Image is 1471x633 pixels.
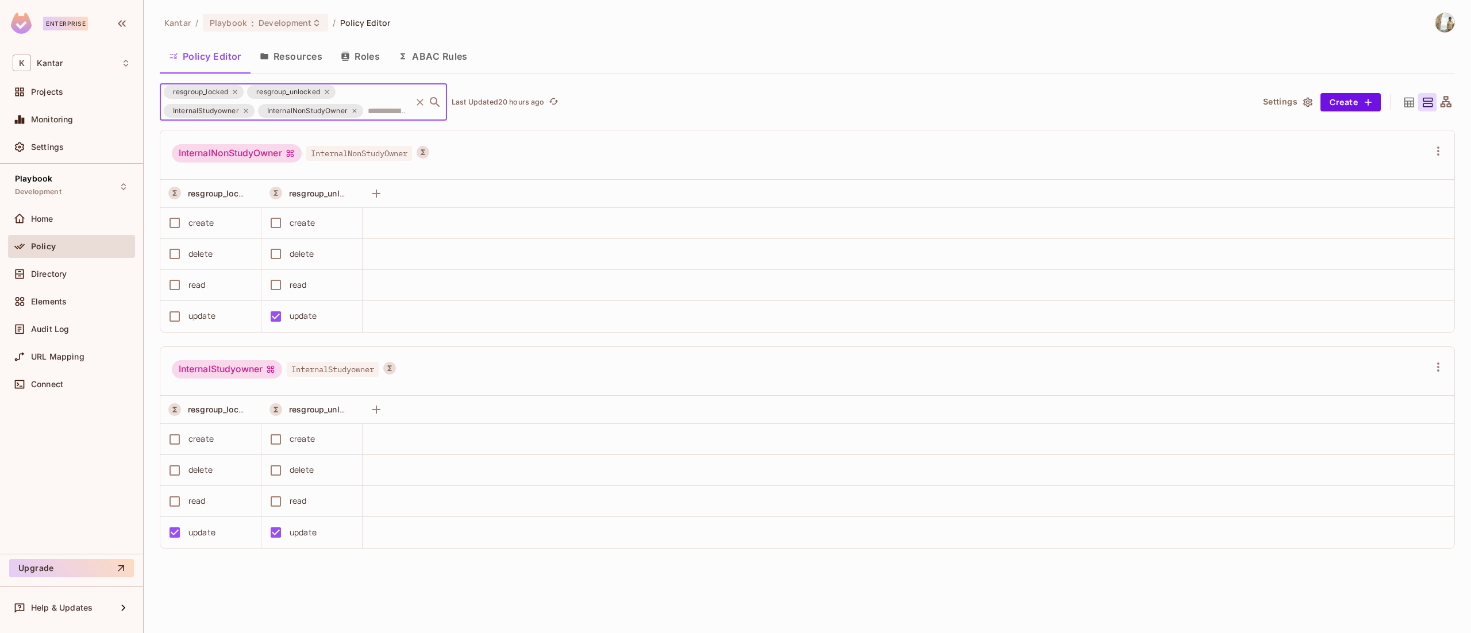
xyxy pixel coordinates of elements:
div: InternalStudyowner [164,104,255,118]
span: resgroup_locked [166,86,235,98]
button: A User Set is a dynamically conditioned role, grouping users based on real-time criteria. [383,362,396,375]
div: create [188,217,214,229]
span: resgroup_unlocked [249,86,327,98]
button: Create [1320,93,1381,111]
div: delete [290,248,314,260]
span: Playbook [210,17,247,28]
span: Audit Log [31,325,69,334]
div: update [188,526,215,539]
button: Policy Editor [160,42,251,71]
button: A User Set is a dynamically conditioned role, grouping users based on real-time criteria. [417,146,429,159]
span: Policy [31,242,56,251]
div: create [290,217,315,229]
span: resgroup_unlocked [289,188,364,199]
span: Directory [31,269,67,279]
div: resgroup_unlocked [247,85,336,99]
span: : [251,18,255,28]
div: InternalNonStudyOwner [172,144,302,163]
div: read [188,279,206,291]
span: resgroup_unlocked [289,404,364,415]
span: URL Mapping [31,352,84,361]
button: Clear [412,94,428,110]
div: update [290,526,317,539]
span: the active workspace [164,17,191,28]
span: InternalStudyowner [287,362,379,377]
button: A Resource Set is a dynamically conditioned resource, defined by real-time criteria. [269,187,282,199]
button: ABAC Rules [389,42,477,71]
span: InternalStudyowner [166,105,246,117]
span: Click to refresh data [545,95,561,109]
span: resgroup_locked [188,188,253,199]
button: Settings [1258,93,1316,111]
div: create [290,433,315,445]
span: Home [31,214,53,223]
img: SReyMgAAAABJRU5ErkJggg== [11,13,32,34]
div: read [188,495,206,507]
div: Enterprise [43,17,88,30]
li: / [195,17,198,28]
button: Roles [332,42,389,71]
li: / [333,17,336,28]
div: InternalNonStudyOwner [258,104,363,118]
div: update [188,310,215,322]
span: InternalNonStudyOwner [306,146,412,161]
span: Playbook [15,174,52,183]
div: resgroup_locked [164,85,244,99]
img: Spoorthy D Gopalagowda [1435,13,1454,32]
span: Connect [31,380,63,389]
button: A Resource Set is a dynamically conditioned resource, defined by real-time criteria. [168,187,181,199]
button: Open [427,94,443,110]
span: Development [15,187,61,196]
span: Projects [31,87,63,97]
div: read [290,495,307,507]
button: refresh [547,95,561,109]
div: delete [188,464,213,476]
div: delete [290,464,314,476]
button: A Resource Set is a dynamically conditioned resource, defined by real-time criteria. [269,403,282,416]
span: Development [259,17,311,28]
span: Settings [31,142,64,152]
span: Workspace: Kantar [37,59,63,68]
button: Upgrade [9,559,134,577]
span: Help & Updates [31,603,93,612]
div: delete [188,248,213,260]
button: Resources [251,42,332,71]
span: Elements [31,297,67,306]
span: Monitoring [31,115,74,124]
div: read [290,279,307,291]
div: update [290,310,317,322]
button: A Resource Set is a dynamically conditioned resource, defined by real-time criteria. [168,403,181,416]
span: Policy Editor [340,17,391,28]
span: K [13,55,31,71]
div: create [188,433,214,445]
span: refresh [549,97,559,108]
span: resgroup_locked [188,404,253,415]
p: Last Updated 20 hours ago [452,98,545,107]
div: InternalStudyowner [172,360,282,379]
span: InternalNonStudyOwner [260,105,355,117]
